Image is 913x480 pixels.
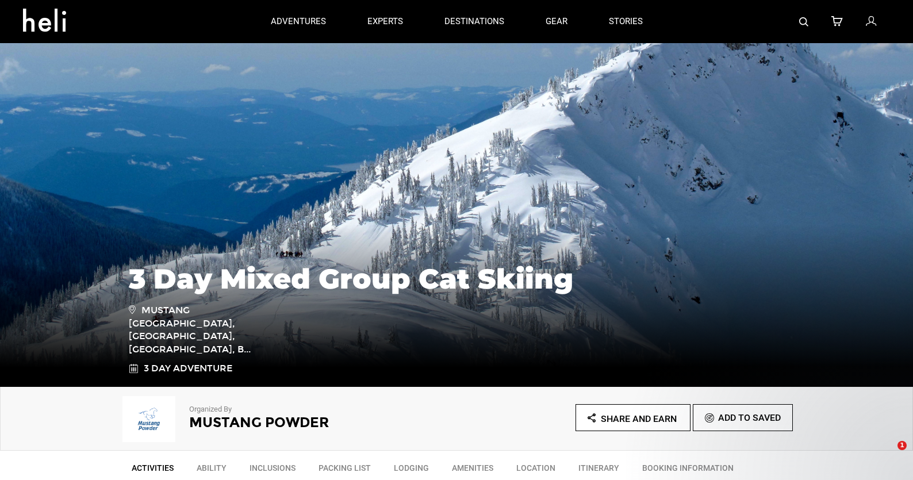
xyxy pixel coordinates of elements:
p: experts [367,16,403,28]
h1: 3 Day Mixed Group Cat Skiing [129,263,784,294]
p: destinations [444,16,504,28]
p: Organized By [189,404,425,415]
h2: Mustang Powder [189,415,425,430]
p: adventures [271,16,326,28]
span: 1 [897,441,907,450]
iframe: Intercom live chat [874,441,902,469]
span: Mustang [GEOGRAPHIC_DATA], [GEOGRAPHIC_DATA], [GEOGRAPHIC_DATA], B... [129,303,293,356]
span: Share and Earn [601,413,677,424]
img: img_0ff4e6702feb5b161957f2ea789f15f4.png [120,396,178,442]
span: 3 Day Adventure [144,362,232,375]
img: search-bar-icon.svg [799,17,808,26]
